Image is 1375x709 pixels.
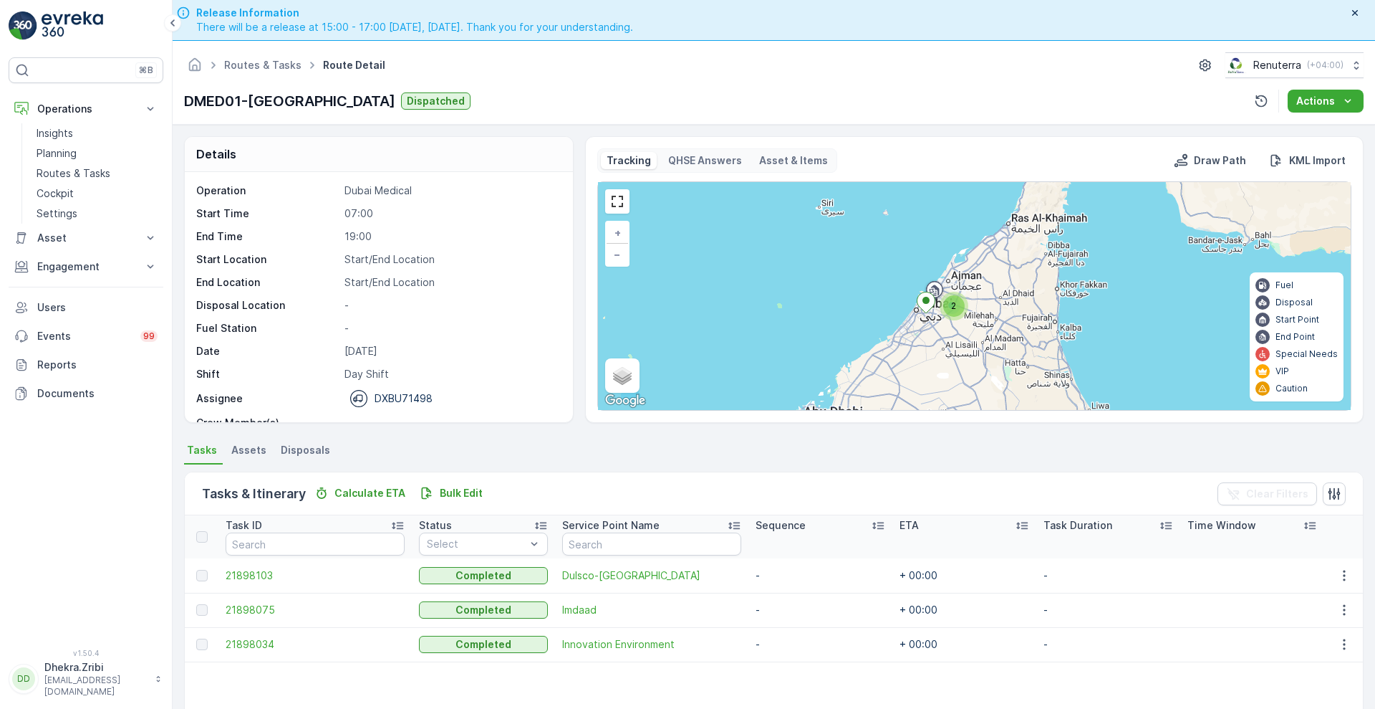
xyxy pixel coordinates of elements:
p: Reports [37,358,158,372]
p: Select [427,537,526,551]
p: Service Point Name [562,518,660,533]
a: Layers [607,360,638,391]
p: Fuel Station [196,321,339,336]
p: ( +04:00 ) [1307,60,1343,71]
button: Bulk Edit [414,485,488,502]
p: Sequence [756,518,806,533]
p: 99 [143,330,155,342]
div: 0 [598,182,1351,410]
p: - [344,416,558,430]
a: Innovation Environment [562,637,740,652]
p: KML Import [1289,153,1346,168]
div: Toggle Row Selected [196,570,208,581]
button: Clear Filters [1217,482,1317,505]
p: Actions [1296,94,1335,108]
button: Draw Path [1168,152,1252,169]
p: Task ID [226,518,262,533]
img: logo [9,11,37,40]
span: + [614,227,621,239]
p: Date [196,344,339,358]
a: Zoom In [607,222,628,244]
button: DDDhekra.Zribi[EMAIL_ADDRESS][DOMAIN_NAME] [9,660,163,698]
p: Settings [37,206,77,221]
a: Settings [31,204,163,224]
p: Assignee [196,391,243,406]
a: Open this area in Google Maps (opens a new window) [602,391,649,410]
p: Calculate ETA [334,486,405,500]
a: Events99 [9,322,163,351]
a: Insights [31,123,163,143]
span: There will be a release at 15:00 - 17:00 [DATE], [DATE]. Thank you for your understanding. [196,20,633,34]
a: 21898103 [226,568,404,583]
p: Crew Member(s) [196,416,339,430]
input: Search [562,533,740,556]
p: Start Location [196,252,339,267]
p: Tracking [607,153,651,168]
p: Renuterra [1253,58,1301,72]
p: [EMAIL_ADDRESS][DOMAIN_NAME] [44,675,148,698]
p: Start Point [1275,314,1319,325]
span: Route Detail [320,58,388,72]
a: 21898034 [226,637,404,652]
p: Caution [1275,383,1308,394]
td: - [1036,627,1180,662]
span: Imdaad [562,603,740,617]
p: End Point [1275,331,1315,343]
p: - [344,298,558,313]
p: QHSE Answers [668,153,742,168]
button: KML Import [1263,152,1351,169]
p: Disposal Location [196,298,339,313]
button: Engagement [9,252,163,281]
a: Cockpit [31,184,163,204]
p: Start Time [196,206,339,221]
span: Dulsco-[GEOGRAPHIC_DATA] [562,568,740,583]
p: [DATE] [344,344,558,358]
button: Completed [419,601,549,619]
input: Search [226,533,404,556]
p: Tasks & Itinerary [202,484,306,504]
p: Operation [196,184,339,198]
p: Clear Filters [1246,487,1308,501]
td: - [748,627,892,662]
td: + 00:00 [892,593,1036,627]
td: + 00:00 [892,627,1036,662]
a: 21898075 [226,603,404,617]
button: Completed [419,567,549,584]
img: Google [602,391,649,410]
p: Asset & Items [759,153,828,168]
p: Draw Path [1194,153,1246,168]
a: Homepage [187,62,203,75]
p: Insights [37,126,73,141]
img: Screenshot_2024-07-26_at_13.33.01.png [1225,57,1248,73]
p: 07:00 [344,206,558,221]
a: Zoom Out [607,244,628,265]
p: Engagement [37,260,135,274]
p: Dhekra.Zribi [44,660,148,675]
p: Start/End Location [344,252,558,267]
a: Planning [31,143,163,163]
p: Start/End Location [344,275,558,290]
button: Actions [1288,90,1364,113]
a: Routes & Tasks [224,59,301,71]
p: Dubai Medical [344,184,558,198]
div: DD [12,667,35,690]
span: Tasks [187,443,217,457]
p: Asset [37,231,135,245]
p: Fuel [1275,280,1293,291]
p: Day Shift [344,367,558,381]
p: Planning [37,146,77,161]
p: Special Needs [1275,348,1338,360]
p: ⌘B [139,65,153,76]
button: Asset [9,224,163,252]
a: Dulsco-Ras Al Khor [562,568,740,583]
p: Users [37,300,158,315]
p: Task Duration [1043,518,1112,533]
td: - [1036,558,1180,593]
p: Dispatched [407,94,465,108]
p: Events [37,329,132,343]
span: Disposals [281,443,330,457]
